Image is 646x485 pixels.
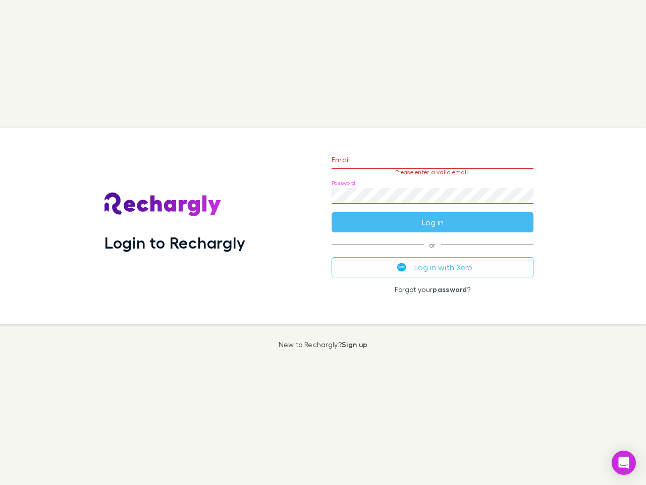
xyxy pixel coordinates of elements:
[612,451,636,475] div: Open Intercom Messenger
[332,257,533,277] button: Log in with Xero
[332,285,533,294] p: Forgot your ?
[332,169,533,176] p: Please enter a valid email.
[279,341,368,349] p: New to Rechargly?
[433,285,467,294] a: password
[104,192,222,217] img: Rechargly's Logo
[332,212,533,232] button: Log in
[332,245,533,245] span: or
[332,179,355,187] label: Password
[397,263,406,272] img: Xero's logo
[342,340,367,349] a: Sign up
[104,233,245,252] h1: Login to Rechargly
